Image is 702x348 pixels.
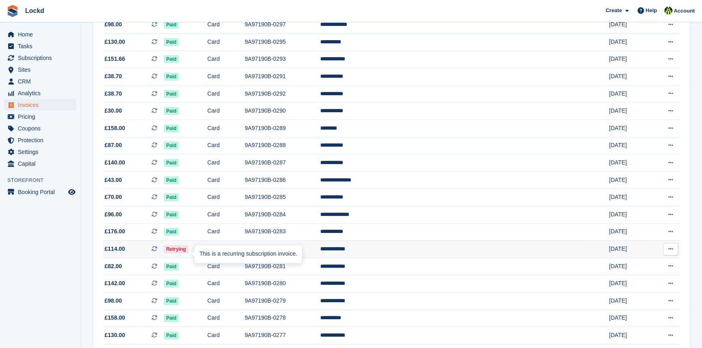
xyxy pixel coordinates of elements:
[105,297,122,305] span: £98.00
[609,189,650,206] td: [DATE]
[609,68,650,85] td: [DATE]
[245,206,321,223] td: 9A97190B-0284
[609,102,650,120] td: [DATE]
[664,6,672,15] img: Jamie Budding
[18,186,66,198] span: Booking Portal
[105,176,122,184] span: £43.00
[208,34,245,51] td: Card
[164,297,179,305] span: Paid
[105,314,125,322] span: £158.00
[4,76,77,87] a: menu
[245,137,321,154] td: 9A97190B-0288
[4,123,77,134] a: menu
[4,64,77,75] a: menu
[609,223,650,241] td: [DATE]
[245,171,321,189] td: 9A97190B-0286
[18,135,66,146] span: Protection
[609,154,650,172] td: [DATE]
[245,34,321,51] td: 9A97190B-0295
[4,186,77,198] a: menu
[208,137,245,154] td: Card
[105,107,122,115] span: £30.00
[164,228,179,236] span: Paid
[105,55,125,63] span: £151.66
[4,88,77,99] a: menu
[245,51,321,68] td: 9A97190B-0293
[245,275,321,292] td: 9A97190B-0280
[6,5,19,17] img: stora-icon-8386f47178a22dfd0bd8f6a31ec36ba5ce8667c1dd55bd0f319d3a0aa187defe.svg
[208,310,245,327] td: Card
[18,123,66,134] span: Coupons
[208,292,245,310] td: Card
[245,310,321,327] td: 9A97190B-0278
[609,206,650,223] td: [DATE]
[164,263,179,271] span: Paid
[67,187,77,197] a: Preview store
[164,245,188,253] span: Retrying
[208,154,245,172] td: Card
[208,85,245,102] td: Card
[4,135,77,146] a: menu
[164,107,179,115] span: Paid
[105,279,125,288] span: £142.00
[245,120,321,137] td: 9A97190B-0289
[609,34,650,51] td: [DATE]
[164,73,179,81] span: Paid
[18,158,66,169] span: Capital
[164,331,179,339] span: Paid
[22,4,47,17] a: Lockd
[208,241,245,258] td: Card
[105,210,122,219] span: £96.00
[609,292,650,310] td: [DATE]
[609,85,650,102] td: [DATE]
[164,314,179,322] span: Paid
[164,211,179,219] span: Paid
[105,262,122,271] span: £82.00
[674,7,695,15] span: Account
[18,52,66,64] span: Subscriptions
[195,245,302,263] div: This is a recurring subscription invoice.
[105,90,122,98] span: £38.70
[609,137,650,154] td: [DATE]
[609,310,650,327] td: [DATE]
[245,16,321,34] td: 9A97190B-0297
[609,327,650,344] td: [DATE]
[4,158,77,169] a: menu
[609,275,650,292] td: [DATE]
[164,55,179,63] span: Paid
[105,141,122,149] span: £87.00
[18,88,66,99] span: Analytics
[609,258,650,275] td: [DATE]
[208,171,245,189] td: Card
[245,85,321,102] td: 9A97190B-0292
[18,64,66,75] span: Sites
[208,68,245,85] td: Card
[105,124,125,132] span: £158.00
[164,280,179,288] span: Paid
[4,52,77,64] a: menu
[609,241,650,258] td: [DATE]
[18,146,66,158] span: Settings
[18,111,66,122] span: Pricing
[245,68,321,85] td: 9A97190B-0291
[245,241,321,258] td: 9A97190B-0282
[245,154,321,172] td: 9A97190B-0287
[164,21,179,29] span: Paid
[164,141,179,149] span: Paid
[245,258,321,275] td: 9A97190B-0281
[164,38,179,46] span: Paid
[105,245,125,253] span: £114.00
[208,206,245,223] td: Card
[245,223,321,241] td: 9A97190B-0283
[245,102,321,120] td: 9A97190B-0290
[105,158,125,167] span: £140.00
[245,189,321,206] td: 9A97190B-0285
[105,20,122,29] span: £98.00
[208,258,245,275] td: Card
[208,275,245,292] td: Card
[208,120,245,137] td: Card
[208,51,245,68] td: Card
[208,16,245,34] td: Card
[4,41,77,52] a: menu
[208,102,245,120] td: Card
